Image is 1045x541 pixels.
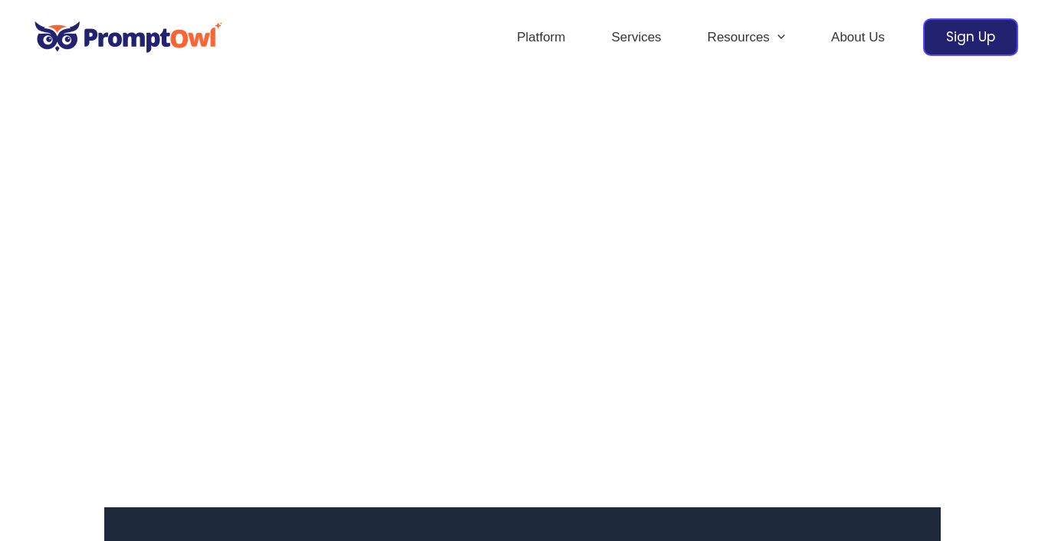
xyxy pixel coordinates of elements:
a: ResourcesMenu Toggle [685,11,808,64]
span: Menu Toggle [770,11,785,64]
nav: Site Navigation: Header [494,11,908,64]
a: Platform [494,11,588,64]
a: Services [588,11,684,64]
a: About Us [808,11,908,64]
a: Sign Up [923,18,1018,56]
img: promptowl.ai logo [27,11,230,64]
